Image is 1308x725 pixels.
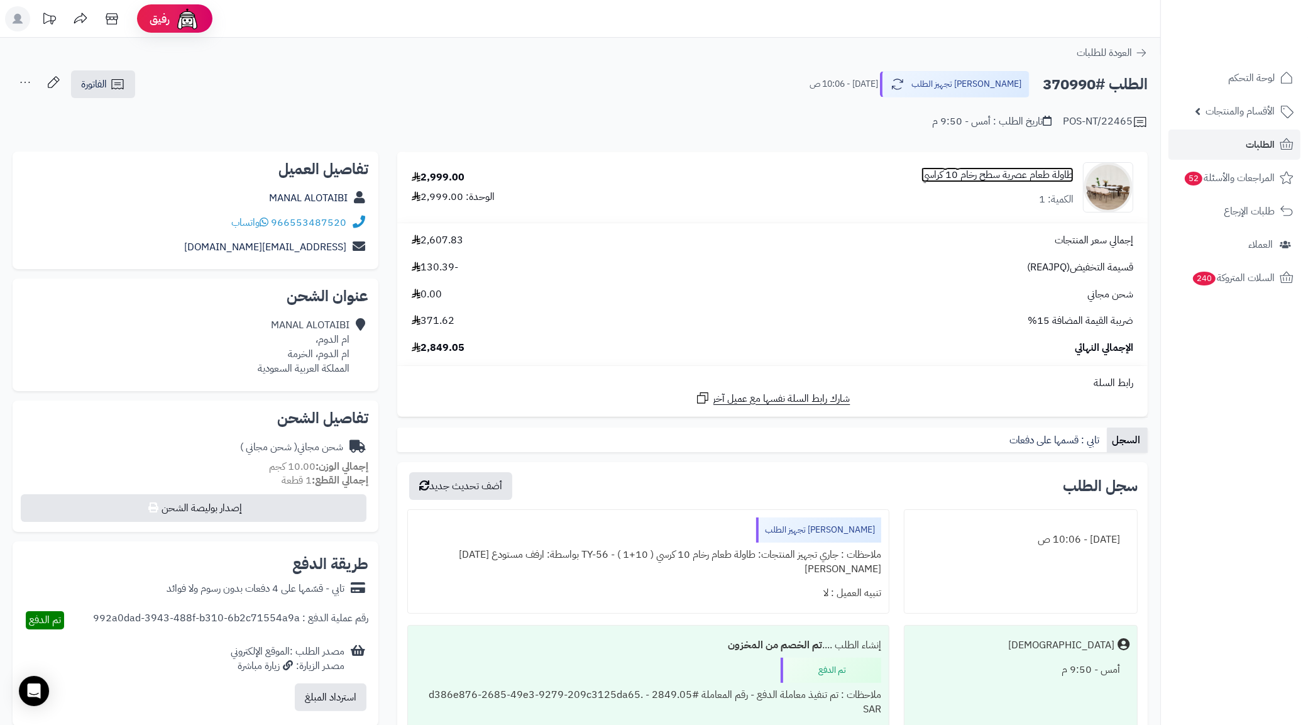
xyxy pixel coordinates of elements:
[231,645,344,673] div: مصدر الطلب :الموقع الإلكتروني
[1043,72,1148,97] h2: الطلب #370990
[184,240,346,255] a: [EMAIL_ADDRESS][DOMAIN_NAME]
[150,11,170,26] span: رفيق
[81,77,107,92] span: الفاتورة
[312,473,368,488] strong: إجمالي القطع:
[1206,102,1275,120] span: الأقسام والمنتجات
[1184,169,1275,187] span: المراجعات والأسئلة
[1077,45,1148,60] a: العودة للطلبات
[756,517,881,543] div: [PERSON_NAME] تجهيز الطلب
[1004,428,1107,453] a: تابي : قسمها على دفعات
[728,638,822,653] b: تم الخصم من المخزون
[409,472,512,500] button: أضف تحديث جديد
[271,215,346,230] a: 966553487520
[29,612,61,628] span: تم الدفع
[240,440,297,455] span: ( شحن مجاني )
[932,114,1052,129] div: تاريخ الطلب : أمس - 9:50 م
[412,233,463,248] span: 2,607.83
[713,392,850,406] span: شارك رابط السلة نفسها مع عميل آخر
[415,581,881,606] div: تنبيه العميل : لا
[415,543,881,582] div: ملاحظات : جاري تجهيز المنتجات: طاولة طعام رخام 10 كرسي ( 10+1 ) - TY-56 بواسطة: ارفف مستودع [DATE...
[167,582,344,596] div: تابي - قسّمها على 4 دفعات بدون رسوم ولا فوائد
[269,459,368,474] small: 10.00 كجم
[415,683,881,722] div: ملاحظات : تم تنفيذ معاملة الدفع - رقم المعاملة #d386e876-2685-49e3-9279-209c3125da65. - 2849.05 SAR
[1008,638,1114,653] div: [DEMOGRAPHIC_DATA]
[1168,130,1300,160] a: الطلبات
[33,6,65,35] a: تحديثات المنصة
[258,318,349,375] div: MANAL ALOTAIBI ام الدوم، ام الدوم، الخرمة المملكة العربية السعودية
[415,633,881,658] div: إنشاء الطلب ....
[1168,196,1300,226] a: طلبات الإرجاع
[93,611,368,629] div: رقم عملية الدفع : 992a0dad-3943-488f-b310-6b2c71554a9a
[231,659,344,673] div: مصدر الزيارة: زيارة مباشرة
[412,190,495,204] div: الوحدة: 2,999.00
[1193,272,1216,285] span: 240
[1087,287,1133,302] span: شحن مجاني
[412,260,458,275] span: -130.39
[781,658,881,683] div: تم الدفع
[175,6,200,31] img: ai-face.png
[240,440,343,455] div: شحن مجاني
[1246,136,1275,153] span: الطلبات
[1224,202,1275,220] span: طلبات الإرجاع
[1077,45,1132,60] span: العودة للطلبات
[1107,428,1148,453] a: السجل
[1028,314,1133,328] span: ضريبة القيمة المضافة 15%
[412,170,464,185] div: 2,999.00
[21,494,366,522] button: إصدار بوليصة الشحن
[880,71,1030,97] button: [PERSON_NAME] تجهيز الطلب
[412,314,454,328] span: 371.62
[1223,33,1296,60] img: logo-2.png
[1228,69,1275,87] span: لوحة التحكم
[295,683,366,711] button: استرداد المبلغ
[1185,172,1202,185] span: 52
[1075,341,1133,355] span: الإجمالي النهائي
[1168,230,1300,260] a: العملاء
[1027,260,1133,275] span: قسيمة التخفيض(REAJPQ)
[71,70,135,98] a: الفاتورة
[1084,162,1133,213] img: 1752306452-1-90x90.jpg
[1039,192,1074,207] div: الكمية: 1
[23,162,368,177] h2: تفاصيل العميل
[695,390,850,406] a: شارك رابط السلة نفسها مع عميل آخر
[23,411,368,426] h2: تفاصيل الشحن
[1063,479,1138,494] h3: سجل الطلب
[1192,269,1275,287] span: السلات المتروكة
[810,78,878,91] small: [DATE] - 10:06 ص
[269,191,348,206] a: MANAL ALOTAIBI
[402,376,1143,390] div: رابط السلة
[412,287,442,302] span: 0.00
[1055,233,1133,248] span: إجمالي سعر المنتجات
[316,459,368,474] strong: إجمالي الوزن:
[19,676,49,706] div: Open Intercom Messenger
[1063,114,1148,130] div: POS-NT/22465
[282,473,368,488] small: 1 قطعة
[412,341,464,355] span: 2,849.05
[292,556,368,572] h2: طريقة الدفع
[1168,263,1300,293] a: السلات المتروكة240
[921,168,1074,182] a: طاولة طعام عصرية سطح رخام 10 كراسي
[231,215,268,230] a: واتساب
[912,658,1129,682] div: أمس - 9:50 م
[1168,163,1300,193] a: المراجعات والأسئلة52
[1168,63,1300,93] a: لوحة التحكم
[1248,236,1273,253] span: العملاء
[912,528,1129,552] div: [DATE] - 10:06 ص
[23,289,368,304] h2: عنوان الشحن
